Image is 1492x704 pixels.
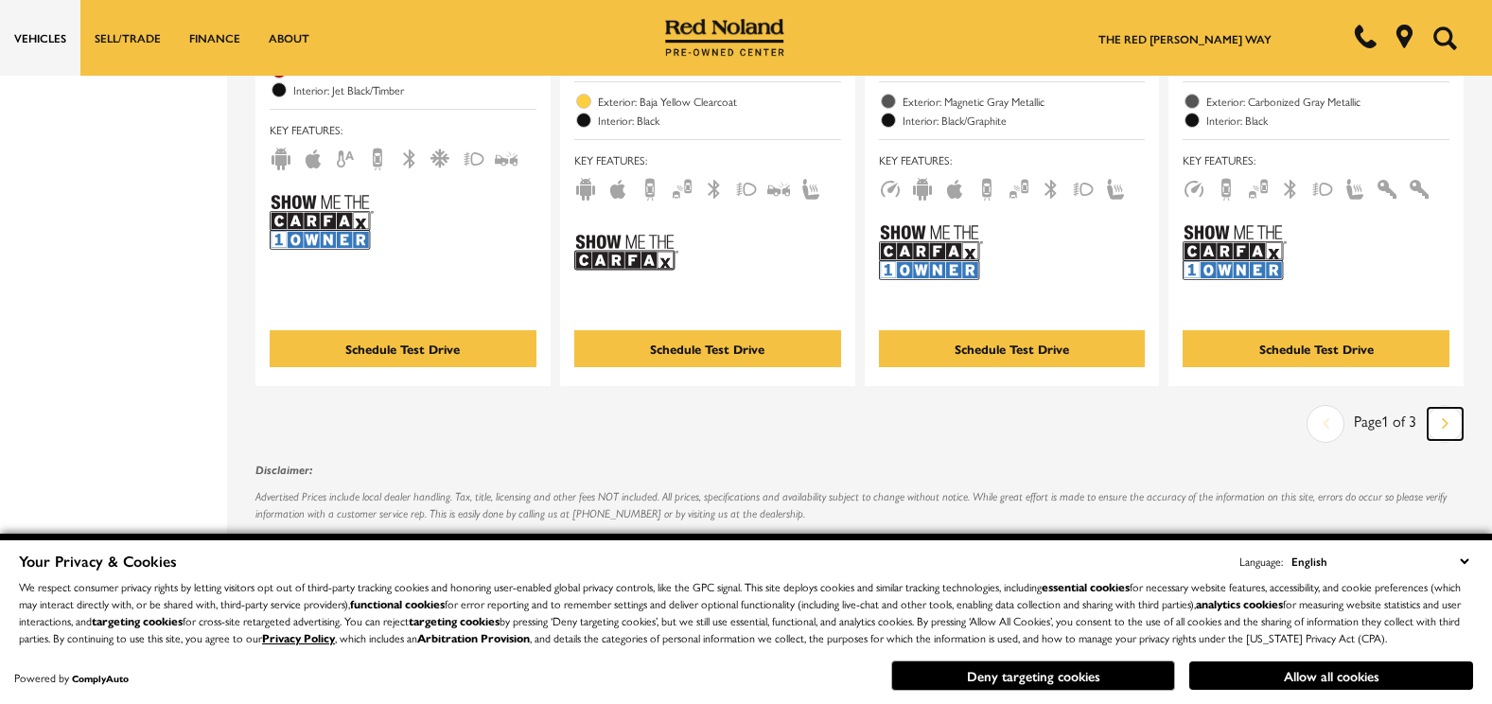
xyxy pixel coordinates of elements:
span: Backup Camera [1215,179,1237,196]
span: Exterior: Baja Yellow Clearcoat [598,92,841,111]
p: Advertised Prices include local dealer handling. Tax, title, licensing and other fees NOT include... [255,488,1464,522]
img: Show Me the CARFAX 1-Owner Badge [1183,218,1287,287]
span: Adaptive Cruise Control [879,179,902,196]
span: Apple Car-Play [606,179,629,196]
strong: functional cookies [350,595,445,612]
strong: Arbitration Provision [417,629,530,646]
button: Deny targeting cookies [891,660,1175,691]
span: Forward Collision Warning [495,149,518,166]
span: Interior: Jet Black/Timber [293,80,536,99]
span: Backup Camera [366,149,389,166]
img: Show Me the CARFAX 1-Owner Badge [270,187,374,256]
span: Key Features : [270,119,536,140]
span: Heated Seats [799,179,822,196]
span: Android Auto [574,179,597,196]
select: Language Select [1287,551,1473,572]
span: Heated Seats [1104,179,1127,196]
span: Backup Camera [975,179,998,196]
button: Allow all cookies [1189,661,1473,690]
span: Android Auto [911,179,934,196]
span: Interior: Black [598,111,841,130]
span: Bluetooth [398,149,421,166]
strong: targeting cookies [92,612,183,629]
span: Bluetooth [1279,179,1302,196]
span: Adaptive Cruise Control [1183,179,1205,196]
span: Fog Lights [463,149,485,166]
strong: essential cookies [1042,578,1130,595]
div: Schedule Test Drive - Used 2023 Toyota 4Runner TRD Pro With Navigation & 4WD [879,330,1146,367]
a: next page [1428,408,1463,440]
span: Apple Car-Play [943,179,966,196]
span: Fog Lights [1311,179,1334,196]
strong: Disclaimer: [255,463,312,477]
img: Red Noland Pre-Owned [665,19,784,57]
span: Key Features : [879,150,1146,170]
span: Heated Seats [1343,179,1366,196]
strong: targeting cookies [409,612,500,629]
span: Apple Car-Play [302,149,325,166]
p: **With approved credit. Terms may vary. Monthly payments are only estimates derived from the vehi... [255,532,1464,566]
p: We respect consumer privacy rights by letting visitors opt out of third-party tracking cookies an... [19,578,1473,646]
span: Your Privacy & Cookies [19,550,177,572]
strong: analytics cookies [1196,595,1283,612]
span: Cooled Seats [430,149,453,166]
span: Blind Spot Monitor [1008,179,1030,196]
span: Blind Spot Monitor [1247,179,1270,196]
a: Privacy Policy [262,629,335,646]
div: Schedule Test Drive [650,340,764,358]
div: Schedule Test Drive [955,340,1069,358]
span: Interior: Black/Graphite [903,111,1146,130]
div: Schedule Test Drive - Used 2023 Ford F-150 Platinum With Navigation & 4WD [1183,330,1449,367]
span: Key Features : [574,150,841,170]
span: Fog Lights [735,179,758,196]
img: Show Me the CARFAX Badge [574,218,678,287]
div: Page 1 of 3 [1344,405,1426,443]
div: Language: [1239,555,1283,567]
span: Backup Camera [639,179,661,196]
span: Android Auto [270,149,292,166]
div: Schedule Test Drive [345,340,460,358]
span: Forward Collision Warning [767,179,790,196]
span: Exterior: Carbonized Gray Metallic [1206,92,1449,111]
span: Interior: Black [1206,111,1449,130]
span: Interior Accents [1376,179,1398,196]
img: Show Me the CARFAX 1-Owner Badge [879,218,983,287]
div: Schedule Test Drive [1259,340,1374,358]
span: Keyless Entry [1408,179,1431,196]
span: Key Features : [1183,150,1449,170]
span: Bluetooth [1040,179,1062,196]
div: Schedule Test Drive - Used 2023 Ram 1500 Rebel With Navigation & 4WD [574,330,841,367]
span: Bluetooth [703,179,726,196]
span: Fog Lights [1072,179,1095,196]
div: Schedule Test Drive - Used 2024 GMC Canyon AT4 With Navigation & 4WD [270,330,536,367]
a: Red Noland Pre-Owned [665,26,784,44]
a: The Red [PERSON_NAME] Way [1098,30,1272,47]
span: Exterior: Magnetic Gray Metallic [903,92,1146,111]
button: Open the search field [1426,1,1464,75]
div: Powered by [14,672,129,684]
span: Blind Spot Monitor [671,179,693,196]
span: Auto Climate Control [334,149,357,166]
a: ComplyAuto [72,672,129,685]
